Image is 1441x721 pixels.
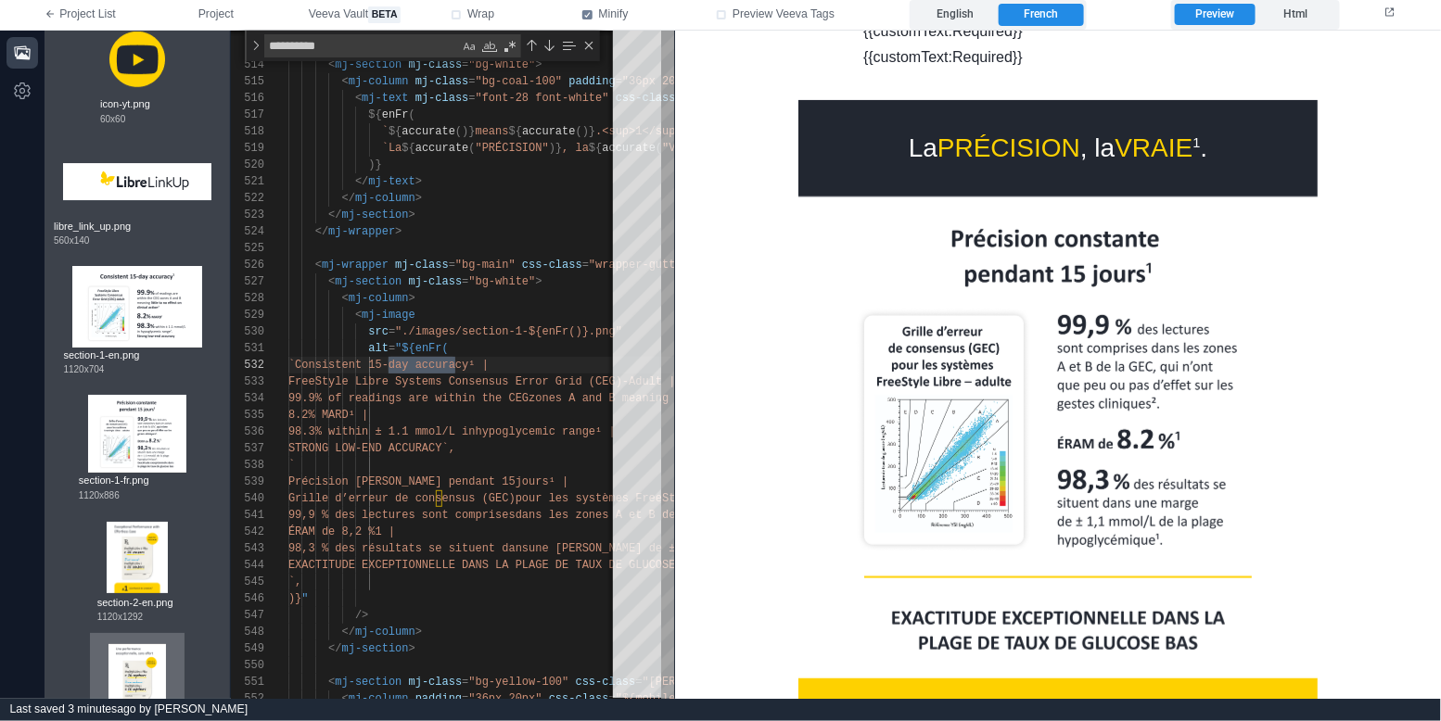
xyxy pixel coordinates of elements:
[468,676,568,689] span: "bg-yellow-100"
[549,142,562,155] span: )}
[476,92,609,105] span: "font-28 font-white"
[288,392,529,405] span: 99.9% of readings are within the CEG
[355,92,362,105] span: <
[288,409,368,422] span: 8.2% MARD¹ |
[54,234,89,247] span: 560 x 140
[231,57,264,73] div: 514
[456,357,457,373] textarea: Editor content;Press Alt+F1 for Accessibility Options.
[468,692,542,705] span: "36px 20px"
[231,223,264,240] div: 524
[589,142,602,155] span: ${
[315,259,322,272] span: <
[576,125,596,138] span: ()}
[231,507,264,524] div: 541
[79,488,120,502] span: 1120 x 886
[79,473,196,488] span: section-1-fr.png
[368,325,389,338] span: src
[389,342,395,355] span: =
[517,105,525,120] sup: 1
[529,392,823,405] span: zones A and B meaning little to no effect on
[460,37,478,56] div: Match Case (⌥⌘C)
[231,657,264,674] div: 550
[409,275,463,288] span: mj-class
[288,459,295,472] span: `
[288,559,529,572] span: EXACTITUDE EXCEPTIONNELLE DANS LA PL
[415,142,469,155] span: accurate
[288,442,455,455] span: STRONG LOW-END ACCURACY`,
[415,75,469,88] span: mj-class
[595,125,689,138] span: .<sup>1</sup>`
[913,4,998,26] label: English
[231,190,264,207] div: 522
[231,624,264,640] div: 548
[349,692,409,705] span: mj-column
[468,92,475,105] span: =
[231,640,264,657] div: 549
[529,559,702,572] span: AGE DE TAUX DE GLUCOSE BAS
[599,6,629,23] span: Minify
[231,590,264,607] div: 546
[455,259,516,272] span: "bg-main"
[63,348,210,363] span: section-1-en.png
[476,75,563,88] span: "bg-coal-100"
[231,107,264,123] div: 517
[440,103,517,132] span: VRAIE
[476,425,616,438] span: hypoglycemic range¹ |
[468,275,535,288] span: "bg-white"
[603,142,657,155] span: accurate
[231,690,264,707] div: 552
[382,142,402,155] span: `La
[100,112,125,126] span: 60 x 60
[581,38,596,53] div: Close (Escape)
[516,475,569,488] span: jours¹ |
[368,108,381,121] span: ${
[248,31,264,61] div: Toggle Replace
[467,6,494,23] span: Wrap
[231,440,264,457] div: 537
[231,157,264,173] div: 520
[231,390,264,407] div: 534
[342,75,349,88] span: <
[462,676,468,689] span: =
[409,108,415,121] span: (
[231,73,264,90] div: 515
[288,425,476,438] span: 98.3% within ± 1.1 mmol/L in
[522,259,582,272] span: css-class
[315,225,328,238] span: </
[415,192,422,205] span: >
[480,37,499,56] div: Match Whole Word (⌥⌘W)
[355,626,415,639] span: mj-column
[231,474,264,490] div: 539
[362,92,408,105] span: mj-text
[389,125,402,138] span: ${
[288,509,516,522] span: 99,9 % des lectures sont comprises
[322,259,389,272] span: mj-wrapper
[409,58,463,71] span: mj-class
[516,509,849,522] span: dans les zones A et B de la GEC, qui n’ont que peu
[97,595,178,611] span: section-2-en.png
[402,142,414,155] span: ${
[516,492,810,505] span: pour les systèmes FreeStyle Libre – adulte |
[63,362,104,376] span: 1120 x 704
[198,6,234,23] span: Project
[231,457,264,474] div: 538
[342,192,355,205] span: </
[409,209,415,221] span: >
[368,342,389,355] span: alt
[231,323,264,340] div: 530
[301,592,308,605] span: "
[231,290,264,307] div: 528
[468,58,535,71] span: "bg-white"
[529,542,829,555] span: une [PERSON_NAME] de ± 1,1 mmol/L de la plage
[288,375,529,388] span: FreeStyle Libre Systems Consensus Er
[362,309,415,322] span: mj-image
[328,642,341,655] span: </
[288,359,489,372] span: `Consistent 15-day accuracy¹ |
[589,259,695,272] span: "wrapper-gutter"
[54,219,221,234] span: libre_link_up.png
[355,609,368,622] span: />
[462,275,468,288] span: =
[231,540,264,557] div: 543
[231,490,264,507] div: 540
[231,557,264,574] div: 544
